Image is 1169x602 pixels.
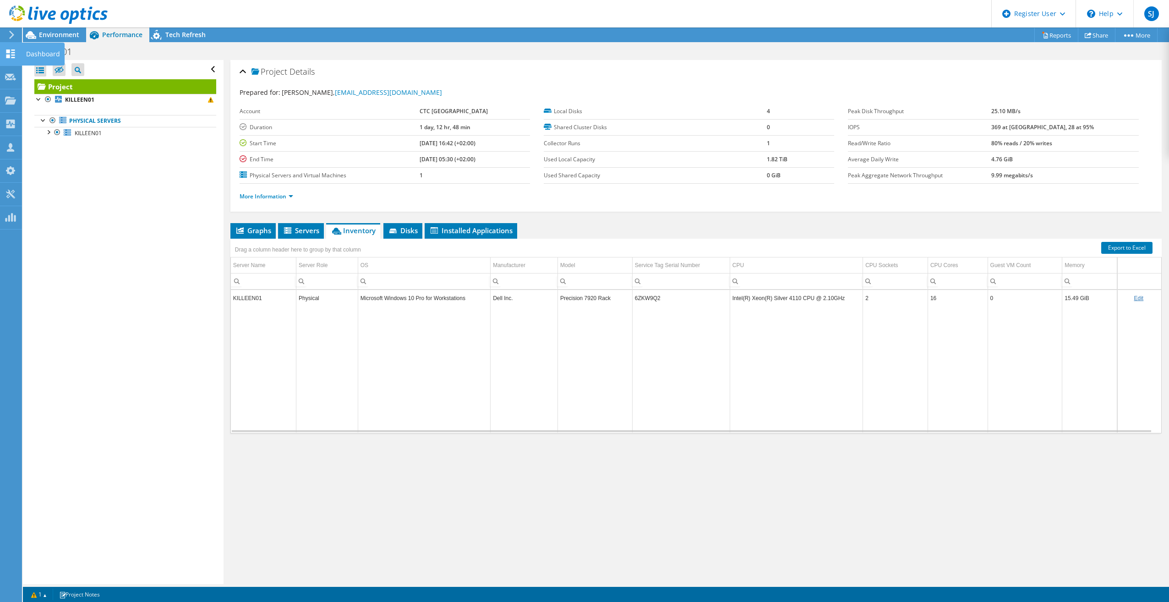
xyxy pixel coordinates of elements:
[1078,28,1115,42] a: Share
[1115,28,1158,42] a: More
[544,139,766,148] label: Collector Runs
[557,290,632,306] td: Column Model, Value Precision 7920 Rack
[358,257,490,274] td: OS Column
[991,139,1052,147] b: 80% reads / 20% writes
[420,123,470,131] b: 1 day, 12 hr, 48 min
[632,257,730,274] td: Service Tag Serial Number Column
[34,94,216,106] a: KILLEEN01
[240,155,420,164] label: End Time
[299,293,355,304] div: Physical
[296,273,358,289] td: Column Server Role, Filter cell
[544,107,766,116] label: Local Disks
[1087,10,1095,18] svg: \n
[767,123,770,131] b: 0
[988,257,1062,274] td: Guest VM Count Column
[491,273,558,289] td: Column Manufacturer, Filter cell
[767,155,787,163] b: 1.82 TiB
[235,226,271,235] span: Graphs
[34,115,216,127] a: Physical Servers
[865,260,898,271] div: CPU Sockets
[231,273,296,289] td: Column Server Name, Filter cell
[358,290,490,306] td: Column OS, Value Microsoft Windows 10 Pro for Workstations
[420,155,475,163] b: [DATE] 05:30 (+02:00)
[928,290,988,306] td: Column CPU Cores, Value 16
[730,290,863,306] td: Column CPU, Value Intel(R) Xeon(R) Silver 4110 CPU @ 2.10GHz
[767,171,781,179] b: 0 GiB
[34,127,216,139] a: KILLEEN01
[863,273,928,289] td: Column CPU Sockets, Filter cell
[388,226,418,235] span: Disks
[557,273,632,289] td: Column Model, Filter cell
[767,139,770,147] b: 1
[635,260,700,271] div: Service Tag Serial Number
[730,273,863,289] td: Column CPU, Filter cell
[990,260,1031,271] div: Guest VM Count
[25,589,53,600] a: 1
[991,171,1033,179] b: 9.99 megabits/s
[767,107,770,115] b: 4
[848,155,991,164] label: Average Daily Write
[282,88,442,97] span: [PERSON_NAME],
[732,260,744,271] div: CPU
[863,290,928,306] td: Column CPU Sockets, Value 2
[361,260,368,271] div: OS
[240,88,280,97] label: Prepared for:
[39,30,79,39] span: Environment
[557,257,632,274] td: Model Column
[290,66,315,77] span: Details
[335,88,442,97] a: [EMAIL_ADDRESS][DOMAIN_NAME]
[251,67,287,77] span: Project
[1134,295,1143,301] a: Edit
[991,123,1094,131] b: 369 at [GEOGRAPHIC_DATA], 28 at 95%
[930,260,958,271] div: CPU Cores
[544,123,766,132] label: Shared Cluster Disks
[299,260,328,271] div: Server Role
[1144,6,1159,21] span: SJ
[544,155,766,164] label: Used Local Capacity
[53,589,106,600] a: Project Notes
[231,290,296,306] td: Column Server Name, Value KILLEEN01
[988,290,1062,306] td: Column Guest VM Count, Value 0
[491,257,558,274] td: Manufacturer Column
[544,171,766,180] label: Used Shared Capacity
[75,129,102,137] span: KILLEEN01
[632,273,730,289] td: Column Service Tag Serial Number, Filter cell
[240,139,420,148] label: Start Time
[231,257,296,274] td: Server Name Column
[296,257,358,274] td: Server Role Column
[240,123,420,132] label: Duration
[848,123,991,132] label: IOPS
[358,273,490,289] td: Column OS, Filter cell
[240,107,420,116] label: Account
[1101,242,1153,254] a: Export to Excel
[863,257,928,274] td: CPU Sockets Column
[1062,257,1117,274] td: Memory Column
[991,107,1021,115] b: 25.10 MB/s
[429,226,513,235] span: Installed Applications
[491,290,558,306] td: Column Manufacturer, Value Dell Inc.
[848,171,991,180] label: Peak Aggregate Network Throughput
[632,290,730,306] td: Column Service Tag Serial Number, Value 6ZKW9Q2
[493,260,525,271] div: Manufacturer
[22,43,65,66] div: Dashboard
[1034,28,1078,42] a: Reports
[240,192,293,200] a: More Information
[165,30,206,39] span: Tech Refresh
[730,257,863,274] td: CPU Column
[230,239,1162,433] div: Data grid
[928,273,988,289] td: Column CPU Cores, Filter cell
[420,107,488,115] b: CTC [GEOGRAPHIC_DATA]
[240,171,420,180] label: Physical Servers and Virtual Machines
[1062,273,1117,289] td: Column Memory, Filter cell
[560,260,575,271] div: Model
[988,273,1062,289] td: Column Guest VM Count, Filter cell
[283,226,319,235] span: Servers
[65,96,94,104] b: KILLEEN01
[991,155,1013,163] b: 4.76 GiB
[848,107,991,116] label: Peak Disk Throughput
[848,139,991,148] label: Read/Write Ratio
[34,79,216,94] a: Project
[102,30,142,39] span: Performance
[233,260,266,271] div: Server Name
[233,243,363,256] div: Drag a column header here to group by that column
